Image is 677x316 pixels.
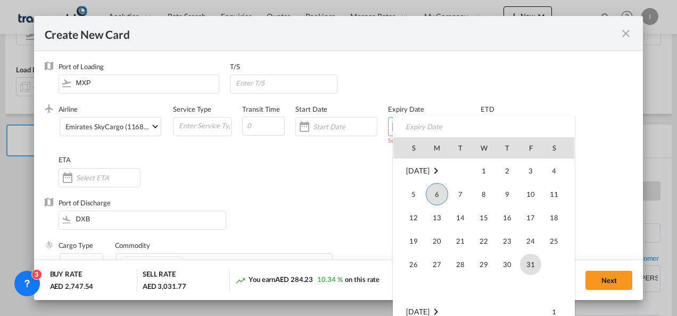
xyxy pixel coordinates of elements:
[393,206,425,229] td: Sunday October 12 2025
[449,182,472,206] td: Tuesday October 7 2025
[520,207,541,228] span: 17
[472,229,496,253] td: Wednesday October 22 2025
[403,254,424,275] span: 26
[406,167,429,176] span: [DATE]
[496,229,519,253] td: Thursday October 23 2025
[519,182,542,206] td: Friday October 10 2025
[520,254,541,275] span: 31
[403,230,424,252] span: 19
[450,254,471,275] span: 28
[426,254,448,275] span: 27
[450,207,471,228] span: 14
[449,137,472,159] th: T
[425,253,449,276] td: Monday October 27 2025
[449,206,472,229] td: Tuesday October 14 2025
[472,137,496,159] th: W
[520,230,541,252] span: 24
[496,182,519,206] td: Thursday October 9 2025
[425,137,449,159] th: M
[393,159,574,183] tr: Week 1
[393,137,425,159] th: S
[473,230,494,252] span: 22
[497,254,518,275] span: 30
[393,253,574,276] tr: Week 5
[403,184,424,205] span: 5
[519,229,542,253] td: Friday October 24 2025
[473,207,494,228] span: 15
[520,160,541,181] span: 3
[393,159,472,183] td: October 2025
[473,160,494,181] span: 1
[497,207,518,228] span: 16
[542,206,574,229] td: Saturday October 18 2025
[542,229,574,253] td: Saturday October 25 2025
[426,183,448,205] span: 6
[543,184,565,205] span: 11
[472,206,496,229] td: Wednesday October 15 2025
[393,229,425,253] td: Sunday October 19 2025
[449,253,472,276] td: Tuesday October 28 2025
[520,184,541,205] span: 10
[496,253,519,276] td: Thursday October 30 2025
[496,137,519,159] th: T
[496,206,519,229] td: Thursday October 16 2025
[519,253,542,276] td: Friday October 31 2025
[425,206,449,229] td: Monday October 13 2025
[497,230,518,252] span: 23
[393,206,574,229] tr: Week 3
[425,229,449,253] td: Monday October 20 2025
[450,230,471,252] span: 21
[542,182,574,206] td: Saturday October 11 2025
[472,182,496,206] td: Wednesday October 8 2025
[449,229,472,253] td: Tuesday October 21 2025
[519,159,542,183] td: Friday October 3 2025
[473,184,494,205] span: 8
[426,230,448,252] span: 20
[425,182,449,206] td: Monday October 6 2025
[403,207,424,228] span: 12
[393,182,425,206] td: Sunday October 5 2025
[393,229,574,253] tr: Week 4
[393,253,425,276] td: Sunday October 26 2025
[472,253,496,276] td: Wednesday October 29 2025
[472,159,496,183] td: Wednesday October 1 2025
[542,137,574,159] th: S
[519,206,542,229] td: Friday October 17 2025
[496,159,519,183] td: Thursday October 2 2025
[393,182,574,206] tr: Week 2
[473,254,494,275] span: 29
[543,207,565,228] span: 18
[393,276,574,300] tr: Week undefined
[543,160,565,181] span: 4
[519,137,542,159] th: F
[497,160,518,181] span: 2
[543,230,565,252] span: 25
[542,159,574,183] td: Saturday October 4 2025
[450,184,471,205] span: 7
[426,207,448,228] span: 13
[497,184,518,205] span: 9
